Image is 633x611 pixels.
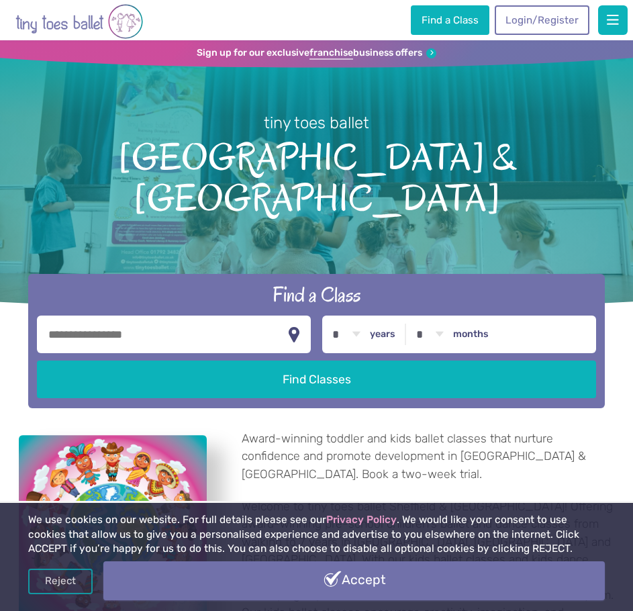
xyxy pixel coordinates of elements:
[28,513,604,557] p: We use cookies on our website. For full details please see our . We would like your consent to us...
[19,134,614,220] span: [GEOGRAPHIC_DATA] & [GEOGRAPHIC_DATA]
[15,3,143,40] img: tiny toes ballet
[103,561,604,600] a: Accept
[453,328,489,340] label: months
[28,569,93,594] a: Reject
[37,281,596,308] h2: Find a Class
[495,5,589,35] a: Login/Register
[37,361,596,398] button: Find Classes
[197,47,437,60] a: Sign up for our exclusivefranchisebusiness offers
[370,328,395,340] label: years
[264,113,369,132] small: tiny toes ballet
[326,514,397,526] a: Privacy Policy
[309,47,353,60] strong: franchise
[411,5,489,35] a: Find a Class
[242,430,614,483] p: Award-winning toddler and kids ballet classes that nurture confidence and promote development in ...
